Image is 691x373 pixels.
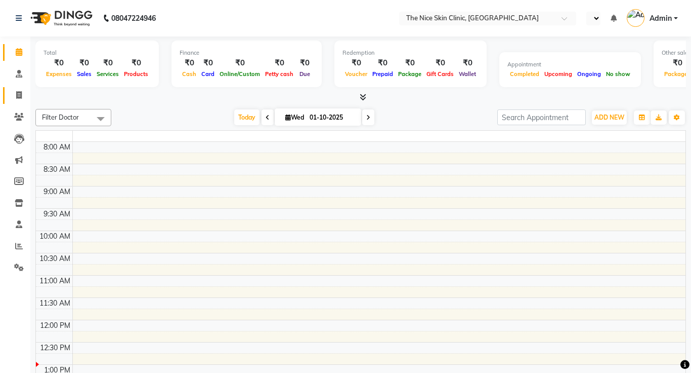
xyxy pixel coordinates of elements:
img: logo [26,4,95,32]
div: ₹0 [74,57,94,69]
span: Card [199,70,217,78]
span: ADD NEW [594,114,624,121]
div: ₹0 [44,57,74,69]
span: Admin [650,13,672,24]
span: Upcoming [542,70,575,78]
span: Cash [180,70,199,78]
span: Online/Custom [217,70,263,78]
input: 2025-10-01 [307,110,357,125]
div: ₹0 [296,57,314,69]
img: Admin [627,9,644,27]
div: 11:00 AM [37,276,72,286]
span: Sales [74,70,94,78]
span: Services [94,70,121,78]
div: 8:00 AM [41,142,72,153]
div: 9:30 AM [41,209,72,219]
div: Total [44,49,151,57]
div: ₹0 [456,57,479,69]
div: 8:30 AM [41,164,72,175]
div: 10:00 AM [37,231,72,242]
div: ₹0 [121,57,151,69]
div: 10:30 AM [37,253,72,264]
div: 9:00 AM [41,186,72,197]
span: Prepaid [370,70,396,78]
span: Completed [507,70,542,78]
button: ADD NEW [592,110,627,125]
div: ₹0 [263,57,296,69]
span: Due [297,70,313,78]
div: ₹0 [180,57,199,69]
span: Wed [283,114,307,121]
span: Today [234,109,260,125]
span: Expenses [44,70,74,78]
span: Wallet [456,70,479,78]
div: Appointment [507,60,633,69]
span: No show [603,70,633,78]
div: 12:30 PM [38,343,72,353]
div: ₹0 [217,57,263,69]
span: Filter Doctor [42,113,79,121]
div: Finance [180,49,314,57]
span: Package [396,70,424,78]
input: Search Appointment [497,109,586,125]
div: 11:30 AM [37,298,72,309]
span: Ongoing [575,70,603,78]
div: ₹0 [342,57,370,69]
div: ₹0 [94,57,121,69]
span: Products [121,70,151,78]
div: ₹0 [424,57,456,69]
span: Petty cash [263,70,296,78]
div: ₹0 [370,57,396,69]
div: Redemption [342,49,479,57]
div: ₹0 [396,57,424,69]
b: 08047224946 [111,4,156,32]
span: Gift Cards [424,70,456,78]
span: Voucher [342,70,370,78]
div: 12:00 PM [38,320,72,331]
div: ₹0 [199,57,217,69]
